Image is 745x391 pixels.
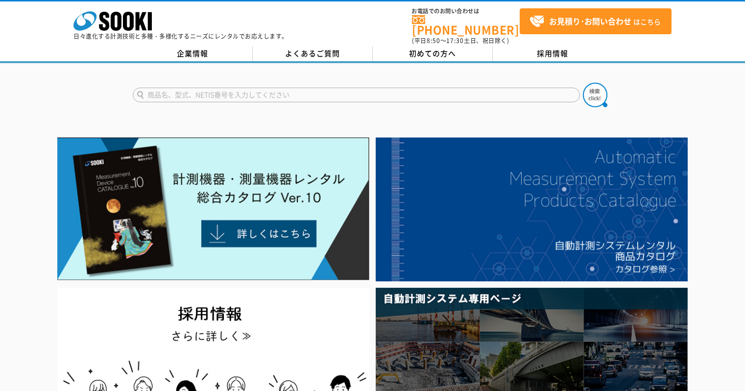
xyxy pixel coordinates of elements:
span: 8:50 [427,36,440,45]
span: はこちら [529,14,661,29]
img: 自動計測システムカタログ [376,138,688,281]
img: btn_search.png [583,83,607,107]
span: 初めての方へ [409,48,456,59]
a: 採用情報 [493,46,613,61]
a: 企業情報 [133,46,253,61]
strong: お見積り･お問い合わせ [549,15,631,27]
span: お電話でのお問い合わせは [412,8,520,14]
p: 日々進化する計測技術と多種・多様化するニーズにレンタルでお応えします。 [73,33,288,39]
a: お見積り･お問い合わせはこちら [520,8,672,34]
input: 商品名、型式、NETIS番号を入力してください [133,88,580,102]
span: 17:30 [446,36,464,45]
a: 初めての方へ [373,46,493,61]
span: (平日 ～ 土日、祝日除く) [412,36,509,45]
a: [PHONE_NUMBER] [412,15,520,35]
a: よくあるご質問 [253,46,373,61]
img: Catalog Ver10 [57,138,369,280]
